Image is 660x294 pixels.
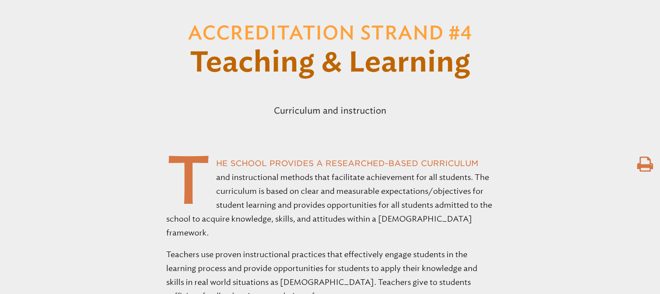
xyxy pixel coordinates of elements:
p: he school provides a researched-based curriculum and instructional methods that facilitate achiev... [166,157,494,240]
span: Accreditation Strand #4 [188,24,472,43]
span: T [166,157,211,204]
span: Teaching & Learning [190,49,470,77]
p: Curriculum and instruction [148,100,512,121]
